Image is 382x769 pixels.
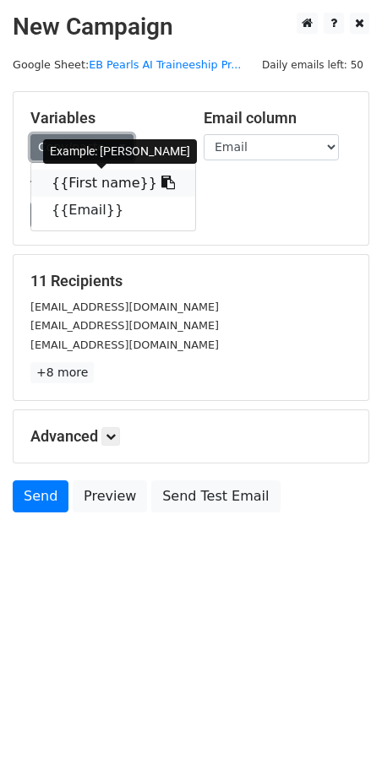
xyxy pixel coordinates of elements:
[30,301,219,313] small: [EMAIL_ADDRESS][DOMAIN_NAME]
[13,13,369,41] h2: New Campaign
[13,58,241,71] small: Google Sheet:
[297,688,382,769] iframe: Chat Widget
[43,139,197,164] div: Example: [PERSON_NAME]
[31,170,195,197] a: {{First name}}
[73,480,147,512] a: Preview
[204,109,352,127] h5: Email column
[30,134,134,160] a: Copy/paste...
[30,427,352,446] h5: Advanced
[30,338,219,351] small: [EMAIL_ADDRESS][DOMAIN_NAME]
[13,480,68,512] a: Send
[30,319,219,332] small: [EMAIL_ADDRESS][DOMAIN_NAME]
[256,58,369,71] a: Daily emails left: 50
[30,272,352,290] h5: 11 Recipients
[30,109,178,127] h5: Variables
[30,362,94,383] a: +8 more
[151,480,280,512] a: Send Test Email
[89,58,241,71] a: EB Pearls AI Traineeship Pr...
[256,56,369,74] span: Daily emails left: 50
[31,197,195,224] a: {{Email}}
